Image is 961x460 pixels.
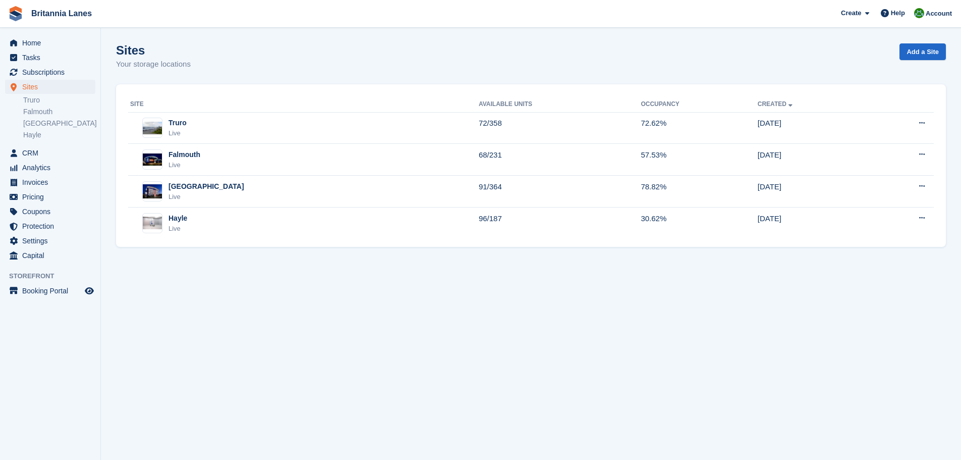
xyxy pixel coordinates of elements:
a: menu [5,161,95,175]
a: Falmouth [23,107,95,117]
img: Matt Lane [914,8,924,18]
div: Falmouth [168,149,200,160]
span: Sites [22,80,83,94]
a: [GEOGRAPHIC_DATA] [23,119,95,128]
div: Live [168,192,244,202]
img: stora-icon-8386f47178a22dfd0bd8f6a31ec36ba5ce8667c1dd55bd0f319d3a0aa187defe.svg [8,6,23,21]
a: Truro [23,95,95,105]
td: [DATE] [758,112,869,144]
td: 96/187 [479,208,641,239]
span: Help [891,8,905,18]
a: Preview store [83,285,95,297]
span: Home [22,36,83,50]
span: Invoices [22,175,83,189]
span: Settings [22,234,83,248]
span: Account [926,9,952,19]
a: menu [5,50,95,65]
th: Site [128,96,479,113]
a: menu [5,36,95,50]
a: menu [5,190,95,204]
span: Booking Portal [22,284,83,298]
th: Available Units [479,96,641,113]
div: Hayle [168,213,187,224]
div: Live [168,224,187,234]
div: [GEOGRAPHIC_DATA] [168,181,244,192]
a: menu [5,284,95,298]
span: Create [841,8,861,18]
a: Hayle [23,130,95,140]
a: menu [5,175,95,189]
span: Coupons [22,205,83,219]
h1: Sites [116,43,191,57]
div: Truro [168,118,187,128]
span: Subscriptions [22,65,83,79]
a: menu [5,80,95,94]
span: Storefront [9,271,100,281]
p: Your storage locations [116,59,191,70]
a: menu [5,205,95,219]
img: Image of Hayle site [143,217,162,230]
td: 30.62% [641,208,757,239]
a: menu [5,65,95,79]
td: 72.62% [641,112,757,144]
a: Britannia Lanes [27,5,96,22]
span: Tasks [22,50,83,65]
img: Image of Falmouth site [143,154,162,166]
td: 78.82% [641,176,757,208]
a: menu [5,146,95,160]
td: 91/364 [479,176,641,208]
a: menu [5,219,95,233]
img: Image of Exeter site [143,184,162,199]
td: [DATE] [758,208,869,239]
td: [DATE] [758,176,869,208]
div: Live [168,128,187,138]
td: 68/231 [479,144,641,176]
a: menu [5,248,95,263]
span: Protection [22,219,83,233]
span: Analytics [22,161,83,175]
a: Created [758,100,795,108]
img: Image of Truro site [143,122,162,134]
td: 57.53% [641,144,757,176]
td: 72/358 [479,112,641,144]
span: Capital [22,248,83,263]
span: CRM [22,146,83,160]
div: Live [168,160,200,170]
th: Occupancy [641,96,757,113]
td: [DATE] [758,144,869,176]
a: Add a Site [899,43,946,60]
a: menu [5,234,95,248]
span: Pricing [22,190,83,204]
